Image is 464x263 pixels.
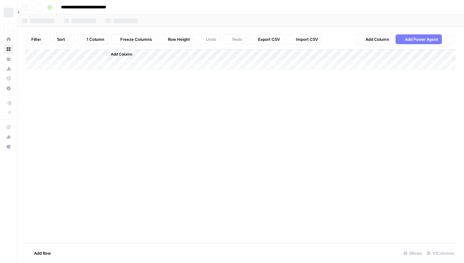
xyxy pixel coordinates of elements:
div: 1/1 Columns [424,248,457,258]
span: Redo [232,36,242,42]
span: Sort [57,36,65,42]
button: Export CSV [249,34,284,44]
span: Add Column [111,52,132,57]
button: 1 Column [77,34,108,44]
span: Undo [206,36,216,42]
a: Flightpath [4,74,14,83]
div: 0 Rows [401,248,424,258]
a: AirOps Academy [4,122,14,132]
span: 1 Column [87,36,104,42]
button: Add Column [103,50,135,58]
button: What's new? [4,132,14,142]
button: Import CSV [286,34,322,44]
a: Home [4,34,14,44]
span: Filter [31,36,41,42]
button: Add Column [356,34,393,44]
button: Redo [223,34,246,44]
button: Freeze Columns [111,34,156,44]
a: Your Data [4,54,14,64]
a: Browse [4,44,14,54]
span: Add Column [365,36,389,42]
span: Row Height [168,36,190,42]
button: Sort [53,34,75,44]
a: Usage [4,64,14,74]
span: Export CSV [258,36,280,42]
button: Undo [196,34,220,44]
span: Import CSV [296,36,318,42]
span: Add Power Agent [405,36,438,42]
button: Add Power Agent [396,34,442,44]
button: Add Row [25,248,55,258]
button: Row Height [158,34,194,44]
a: Settings [4,83,14,93]
span: Freeze Columns [120,36,152,42]
button: Help + Support [4,142,14,152]
span: Add Row [34,250,51,256]
div: What's new? [4,132,13,141]
button: Filter [27,34,51,44]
